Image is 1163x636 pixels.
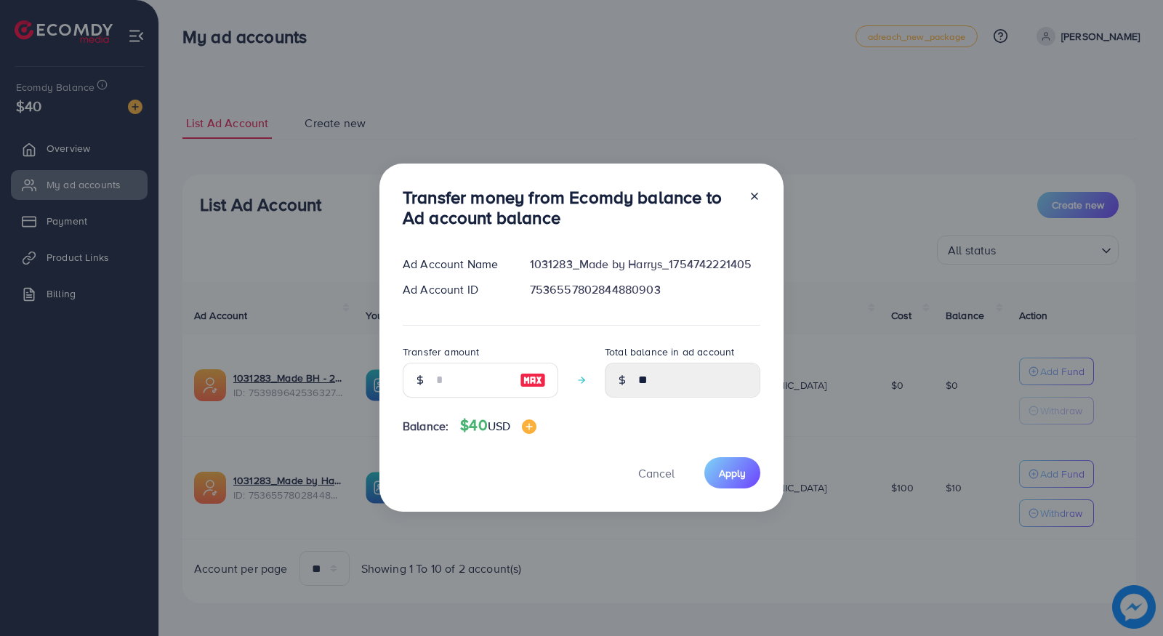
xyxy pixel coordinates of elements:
[518,281,772,298] div: 7536557802844880903
[620,457,693,488] button: Cancel
[719,466,746,480] span: Apply
[391,256,518,273] div: Ad Account Name
[518,256,772,273] div: 1031283_Made by Harrys_1754742221405
[638,465,675,481] span: Cancel
[704,457,760,488] button: Apply
[605,345,734,359] label: Total balance in ad account
[520,371,546,389] img: image
[403,418,448,435] span: Balance:
[488,418,510,434] span: USD
[403,187,737,229] h3: Transfer money from Ecomdy balance to Ad account balance
[522,419,536,434] img: image
[403,345,479,359] label: Transfer amount
[460,416,536,435] h4: $40
[391,281,518,298] div: Ad Account ID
